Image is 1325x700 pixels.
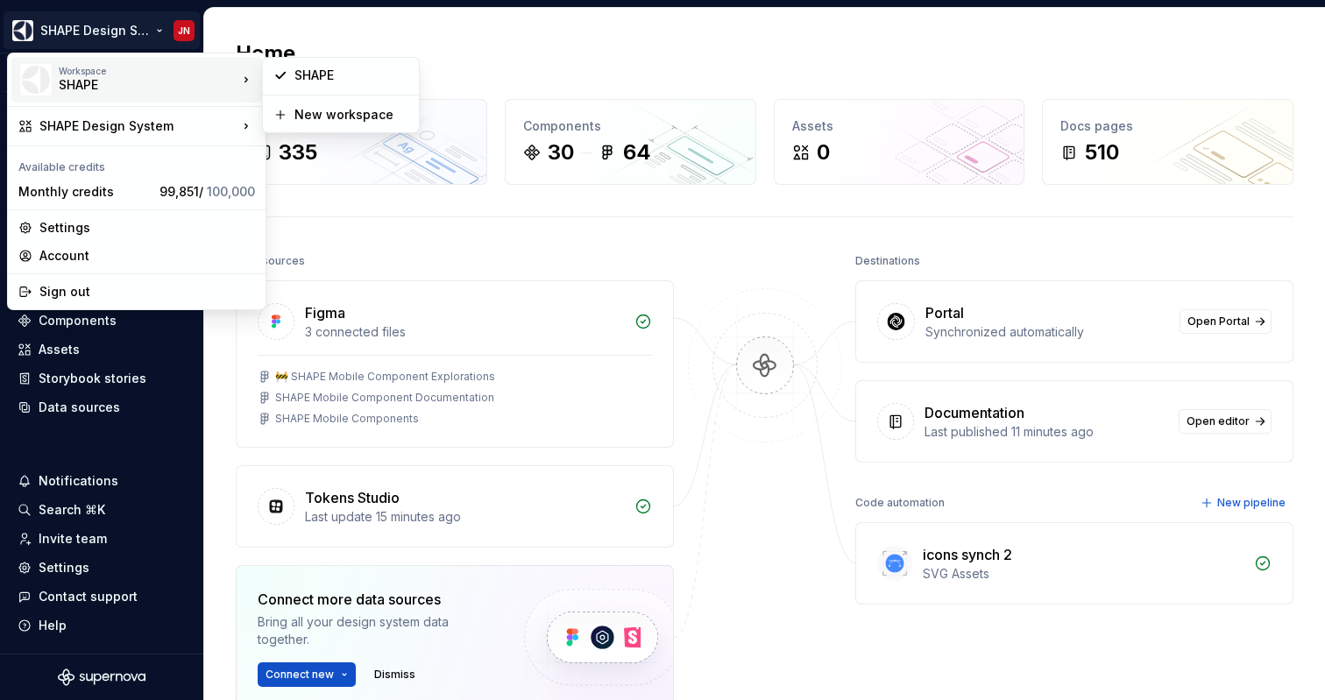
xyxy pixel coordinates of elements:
img: 1131f18f-9b94-42a4-847a-eabb54481545.png [20,64,52,95]
div: Workspace [59,66,237,76]
div: Sign out [39,283,255,301]
span: 99,851 / [159,184,255,199]
div: Monthly credits [18,183,152,201]
div: SHAPE Design System [39,117,237,135]
div: SHAPE [59,76,208,94]
div: Account [39,247,255,265]
div: New workspace [294,106,408,124]
div: Settings [39,219,255,237]
div: Available credits [11,150,262,178]
span: 100,000 [207,184,255,199]
div: SHAPE [294,67,408,84]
